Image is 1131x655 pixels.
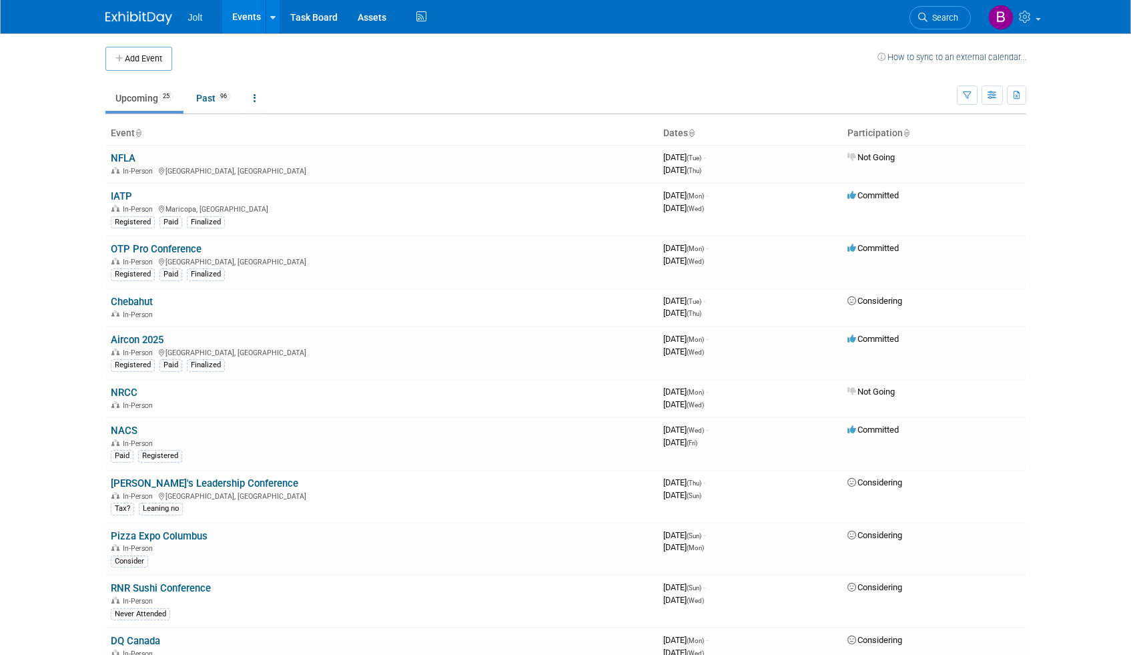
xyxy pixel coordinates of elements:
span: - [706,635,708,645]
div: Registered [138,450,182,462]
span: [DATE] [663,582,705,592]
span: Search [927,13,958,23]
span: (Mon) [687,245,704,252]
div: Never Attended [111,608,170,620]
span: (Mon) [687,336,704,343]
a: [PERSON_NAME]'s Leadership Conference [111,477,298,489]
a: Pizza Expo Columbus [111,530,208,542]
span: Committed [847,425,899,435]
span: (Tue) [687,298,701,305]
a: Aircon 2025 [111,334,163,346]
span: - [706,190,708,200]
span: Committed [847,243,899,253]
span: [DATE] [663,243,708,253]
span: [DATE] [663,334,708,344]
span: In-Person [123,258,157,266]
div: Paid [159,216,182,228]
a: NACS [111,425,137,437]
a: Search [909,6,971,29]
a: OTP Pro Conference [111,243,202,255]
span: [DATE] [663,595,704,605]
span: (Sun) [687,584,701,592]
div: [GEOGRAPHIC_DATA], [GEOGRAPHIC_DATA] [111,256,653,266]
span: (Thu) [687,310,701,317]
span: In-Person [123,167,157,176]
a: Sort by Participation Type [903,128,909,138]
button: Add Event [105,47,172,71]
span: - [706,334,708,344]
span: Not Going [847,152,895,162]
img: In-Person Event [111,597,119,604]
div: Finalized [187,359,225,371]
span: Considering [847,296,902,306]
a: Upcoming25 [105,85,183,111]
span: (Mon) [687,389,704,396]
a: Sort by Event Name [135,128,141,138]
span: (Sun) [687,532,701,539]
span: - [706,425,708,435]
span: [DATE] [663,152,705,162]
div: Tax? [111,503,134,515]
span: (Wed) [687,349,704,356]
span: In-Person [123,349,157,357]
span: - [706,243,708,253]
a: Past96 [186,85,241,111]
span: - [703,477,705,487]
span: In-Person [123,310,157,319]
span: (Wed) [687,427,704,434]
div: Finalized [187,216,225,228]
span: In-Person [123,544,157,553]
span: [DATE] [663,530,705,540]
span: [DATE] [663,203,704,213]
span: (Mon) [687,544,704,552]
th: Dates [658,122,842,145]
a: NRCC [111,387,137,399]
span: (Wed) [687,597,704,604]
div: Registered [111,359,155,371]
a: How to sync to an external calendar... [877,52,1026,62]
div: Consider [111,556,148,568]
span: Committed [847,190,899,200]
img: In-Person Event [111,167,119,174]
span: [DATE] [663,425,708,435]
a: DQ Canada [111,635,160,647]
span: [DATE] [663,399,704,409]
div: Registered [111,216,155,228]
div: [GEOGRAPHIC_DATA], [GEOGRAPHIC_DATA] [111,165,653,176]
span: In-Person [123,597,157,606]
span: 25 [159,91,173,101]
span: [DATE] [663,387,708,397]
img: In-Person Event [111,439,119,446]
img: In-Person Event [111,401,119,408]
img: In-Person Event [111,310,119,317]
span: (Wed) [687,401,704,409]
span: [DATE] [663,542,704,552]
img: Brooke Valderrama [988,5,1014,30]
div: [GEOGRAPHIC_DATA], [GEOGRAPHIC_DATA] [111,347,653,357]
span: (Sun) [687,492,701,499]
span: (Mon) [687,637,704,644]
span: - [703,582,705,592]
img: In-Person Event [111,349,119,355]
span: [DATE] [663,296,705,306]
div: Paid [111,450,133,462]
span: [DATE] [663,308,701,318]
span: [DATE] [663,190,708,200]
span: 96 [216,91,231,101]
span: [DATE] [663,437,697,447]
a: IATP [111,190,132,202]
span: - [703,296,705,306]
span: [DATE] [663,347,704,357]
img: In-Person Event [111,258,119,264]
span: Considering [847,635,902,645]
div: Leaning no [139,503,183,515]
span: Committed [847,334,899,344]
img: In-Person Event [111,205,119,212]
span: Jolt [188,12,203,23]
span: - [703,152,705,162]
span: In-Person [123,401,157,410]
a: Sort by Start Date [688,128,695,138]
span: (Thu) [687,479,701,487]
span: [DATE] [663,256,704,266]
span: (Thu) [687,167,701,174]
